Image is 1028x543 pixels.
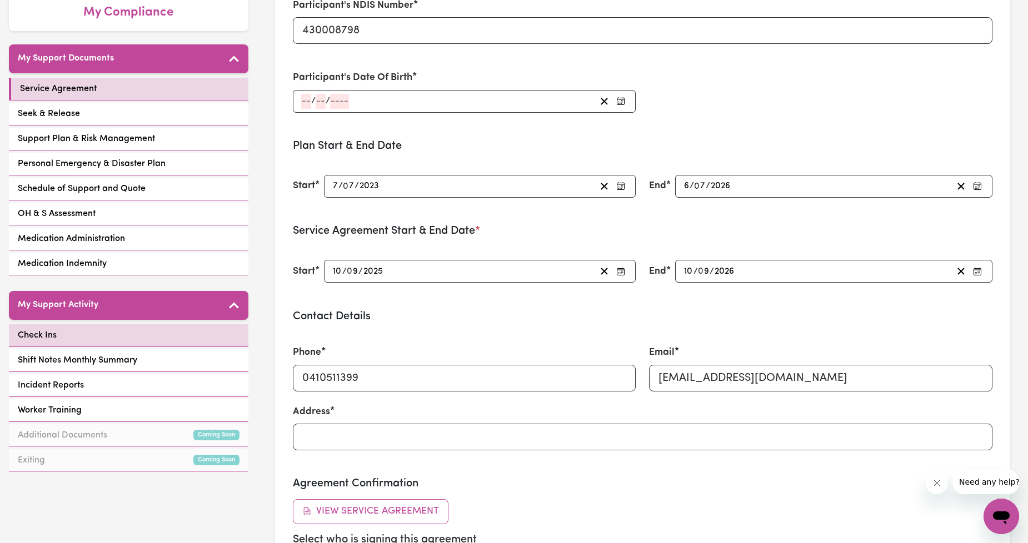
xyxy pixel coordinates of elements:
input: -- [699,264,710,279]
span: / [706,181,710,191]
input: -- [347,264,358,279]
button: My Support Activity [9,291,248,320]
a: Additional DocumentsComing Soon [9,424,248,447]
button: View Service Agreement [293,499,449,524]
small: Coming Soon [193,455,239,465]
span: / [326,96,330,106]
span: Incident Reports [18,379,84,392]
h5: My Support Activity [18,300,98,310]
a: Medication Indemnity [9,253,248,275]
a: Service Agreement [9,78,248,100]
input: -- [695,179,706,194]
span: Worker Training [18,404,82,417]
a: Personal Emergency & Disaster Plan [9,153,248,175]
label: End [649,264,666,279]
label: Email [649,345,675,360]
span: Seek & Release [18,107,80,120]
h3: Contact Details [293,310,993,323]
span: / [358,267,363,276]
input: ---- [714,264,735,279]
input: ---- [359,179,380,194]
a: Worker Training [9,399,248,422]
iframe: Button to launch messaging window [984,499,1019,534]
span: / [342,267,347,276]
a: Support Plan & Risk Management [9,128,248,150]
label: Address [293,405,330,419]
a: Medication Administration [9,228,248,250]
span: Personal Emergency & Disaster Plan [18,157,166,170]
span: Medication Indemnity [18,257,107,270]
span: Medication Administration [18,232,125,245]
span: Check Ins [18,329,57,342]
label: End [649,179,666,193]
input: -- [332,179,338,194]
iframe: Close message [926,472,948,494]
span: 0 [347,267,352,276]
input: -- [316,94,326,109]
a: Seek & Release [9,103,248,125]
span: 0 [694,182,700,190]
h3: Service Agreement Start & End Date [293,224,993,238]
span: / [311,96,316,106]
input: -- [301,94,311,109]
h5: My Support Documents [18,53,114,64]
small: Coming Soon [193,430,239,440]
span: OH & S Assessment [18,207,96,220]
span: Additional Documents [18,429,107,442]
span: 0 [698,267,703,276]
input: ---- [330,94,349,109]
span: / [710,267,714,276]
span: / [355,181,359,191]
a: ExitingComing Soon [9,449,248,472]
input: ---- [363,264,384,279]
label: Participant's Date Of Birth [293,71,412,85]
span: Service Agreement [20,82,97,95]
label: Phone [293,345,321,360]
span: / [690,181,694,191]
input: ---- [710,179,731,194]
h3: Agreement Confirmation [293,477,993,490]
a: Schedule of Support and Quote [9,178,248,200]
span: Schedule of Support and Quote [18,182,146,195]
button: My Support Documents [9,44,248,73]
span: 0 [343,182,348,190]
input: -- [343,179,355,194]
label: Start [293,264,315,279]
span: / [338,181,343,191]
h3: Plan Start & End Date [293,139,993,153]
a: Shift Notes Monthly Summary [9,349,248,372]
span: Exiting [18,454,45,467]
span: / [693,267,698,276]
a: OH & S Assessment [9,203,248,225]
input: -- [332,264,342,279]
a: Check Ins [9,324,248,347]
span: Shift Notes Monthly Summary [18,354,137,367]
span: Need any help? [7,8,67,17]
input: -- [683,179,690,194]
label: Start [293,179,315,193]
iframe: Message from company [952,470,1019,494]
input: -- [683,264,693,279]
span: Support Plan & Risk Management [18,132,155,145]
a: Incident Reports [9,374,248,397]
